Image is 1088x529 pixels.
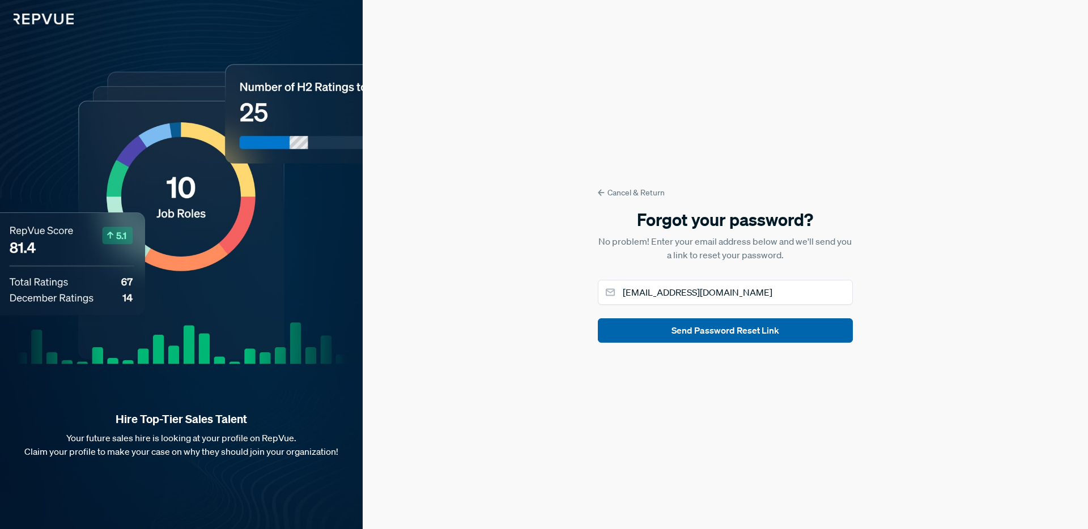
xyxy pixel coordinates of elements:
[598,280,853,305] input: Email address
[598,234,853,262] p: No problem! Enter your email address below and we'll send you a link to reset your password.
[18,431,345,458] p: Your future sales hire is looking at your profile on RepVue. Claim your profile to make your case...
[18,412,345,426] strong: Hire Top-Tier Sales Talent
[598,187,853,199] a: Cancel & Return
[598,208,853,232] h5: Forgot your password?
[598,318,853,343] button: Send Password Reset Link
